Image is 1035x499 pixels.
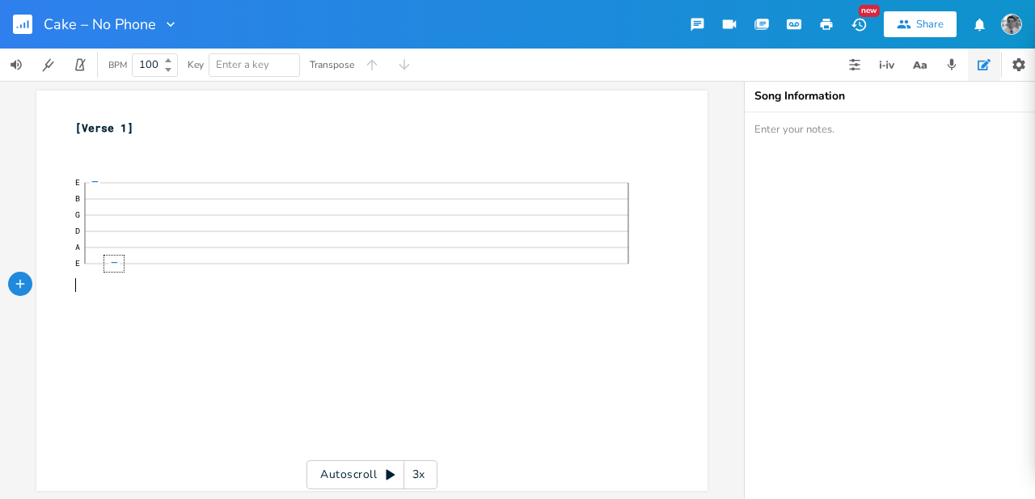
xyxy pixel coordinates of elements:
[44,17,156,32] span: Cake – No Phone
[843,10,875,39] button: New
[404,460,433,489] div: 3x
[75,121,133,135] span: [Verse 1]
[90,178,100,187] span: —
[884,11,957,37] button: Share
[75,258,80,269] text: E
[75,226,80,236] text: D
[108,61,127,70] div: BPM
[188,60,204,70] div: Key
[75,177,80,188] text: E
[216,57,269,72] span: Enter a key
[859,5,880,17] div: New
[75,193,80,204] text: B
[306,460,437,489] div: Autoscroll
[1001,14,1022,35] img: Louis Lazaris
[75,209,80,220] text: G
[916,17,944,32] div: Share
[310,60,354,70] div: Transpose
[75,242,80,252] text: A
[109,259,120,268] span: —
